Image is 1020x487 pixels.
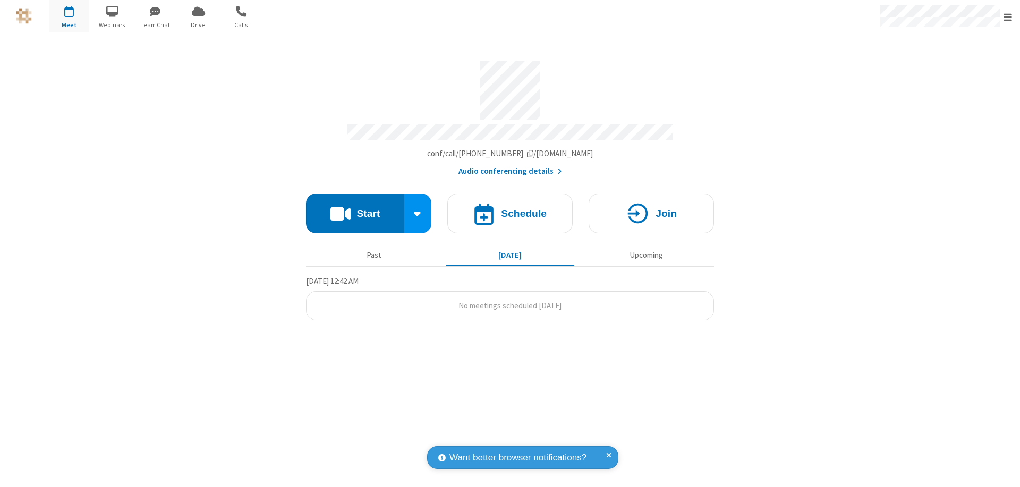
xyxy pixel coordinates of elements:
[458,165,562,178] button: Audio conferencing details
[16,8,32,24] img: QA Selenium DO NOT DELETE OR CHANGE
[447,194,573,233] button: Schedule
[135,20,175,30] span: Team Chat
[92,20,132,30] span: Webinars
[356,208,380,219] h4: Start
[306,194,404,233] button: Start
[404,194,432,233] div: Start conference options
[222,20,261,30] span: Calls
[427,148,593,158] span: Copy my meeting room link
[449,451,586,465] span: Want better browser notifications?
[582,245,710,265] button: Upcoming
[306,276,359,286] span: [DATE] 12:42 AM
[501,208,547,219] h4: Schedule
[589,194,714,233] button: Join
[458,300,562,310] span: No meetings scheduled [DATE]
[178,20,218,30] span: Drive
[310,245,438,265] button: Past
[49,20,89,30] span: Meet
[427,148,593,160] button: Copy my meeting room linkCopy my meeting room link
[306,53,714,178] section: Account details
[306,275,714,321] section: Today's Meetings
[446,245,574,265] button: [DATE]
[656,208,677,219] h4: Join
